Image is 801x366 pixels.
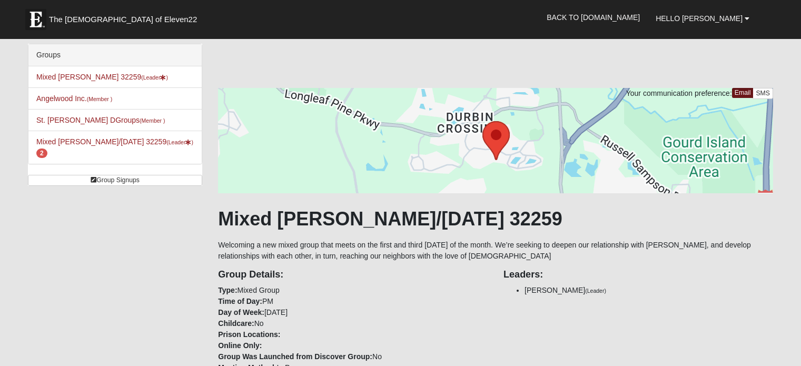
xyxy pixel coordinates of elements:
[140,117,165,124] small: (Member )
[656,14,743,23] span: Hello [PERSON_NAME]
[732,88,754,98] a: Email
[166,139,193,145] small: (Leader )
[218,319,254,328] strong: Childcare:
[36,73,168,81] a: Mixed [PERSON_NAME] 32259(Leader)
[525,285,773,296] li: [PERSON_NAME]
[20,4,231,30] a: The [DEMOGRAPHIC_DATA] of Eleven22
[218,341,262,350] strong: Online Only:
[753,88,773,99] a: SMS
[503,269,773,281] h4: Leaders:
[218,207,773,230] h1: Mixed [PERSON_NAME]/[DATE] 32259
[28,44,202,66] div: Groups
[28,175,202,186] a: Group Signups
[218,308,264,316] strong: Day of Week:
[49,14,197,25] span: The [DEMOGRAPHIC_DATA] of Eleven22
[648,5,757,32] a: Hello [PERSON_NAME]
[218,330,280,339] strong: Prison Locations:
[141,74,168,81] small: (Leader )
[218,269,488,281] h4: Group Details:
[25,9,46,30] img: Eleven22 logo
[36,137,193,157] a: Mixed [PERSON_NAME]/[DATE] 32259(Leader) 2
[218,286,237,294] strong: Type:
[36,149,47,158] span: number of pending members
[626,89,732,97] span: Your communication preference:
[218,297,262,305] strong: Time of Day:
[585,288,606,294] small: (Leader)
[36,94,112,103] a: Angelwood Inc.(Member )
[36,116,165,124] a: St. [PERSON_NAME] DGroups(Member )
[539,4,648,31] a: Back to [DOMAIN_NAME]
[87,96,112,102] small: (Member )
